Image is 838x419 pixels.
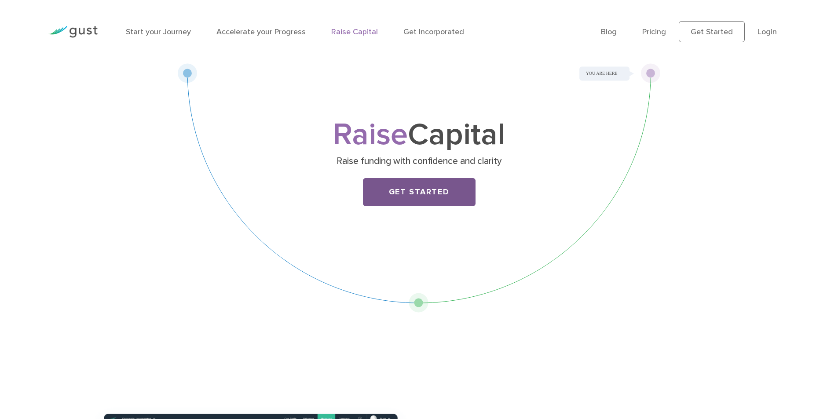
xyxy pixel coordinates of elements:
[48,26,98,38] img: Gust Logo
[403,27,464,36] a: Get Incorporated
[331,27,378,36] a: Raise Capital
[642,27,666,36] a: Pricing
[126,27,191,36] a: Start your Journey
[216,27,306,36] a: Accelerate your Progress
[363,178,476,206] a: Get Started
[245,121,593,149] h1: Capital
[601,27,617,36] a: Blog
[679,21,745,42] a: Get Started
[249,155,589,168] p: Raise funding with confidence and clarity
[757,27,777,36] a: Login
[333,116,408,153] span: Raise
